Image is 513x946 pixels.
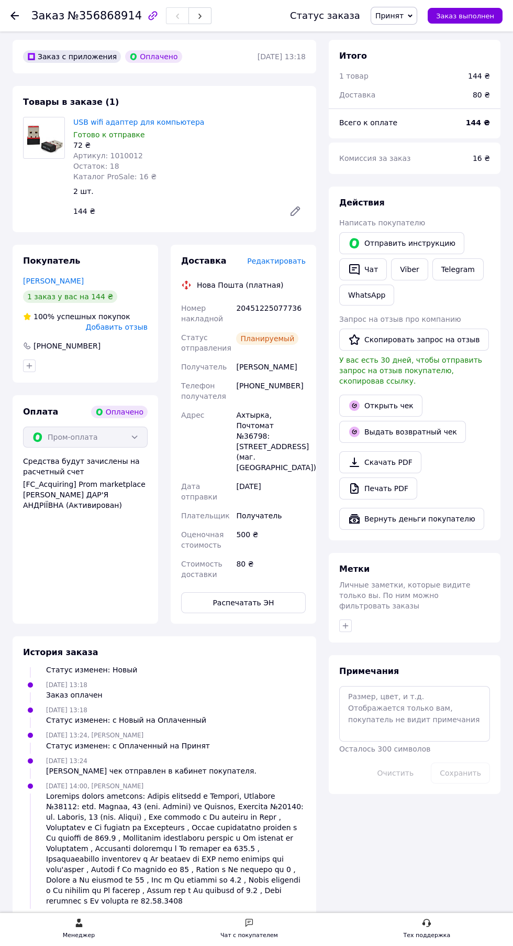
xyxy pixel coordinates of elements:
div: Чат с покупателем [220,930,278,941]
span: Действия [339,198,385,208]
span: Товары в заказе (1) [23,97,119,107]
span: 16 ₴ [473,154,490,162]
span: Запрос на отзыв про компанию [339,315,461,323]
div: 1 заказ у вас на 144 ₴ [23,290,117,303]
span: Остаток: 18 [73,162,119,170]
span: [DATE] 13:18 [46,681,87,689]
div: Оплачено [91,406,148,418]
span: История заказа [23,647,98,657]
span: Итого [339,51,367,61]
a: Скачать PDF [339,451,421,473]
span: Получатель [181,363,227,371]
div: Менеджер [63,930,95,941]
span: Заказ [31,9,64,22]
div: Средства будут зачислены на расчетный счет [23,456,148,510]
span: Комиссия за заказ [339,154,411,162]
div: Заказ с приложения [23,50,121,63]
span: Оценочная стоимость [181,530,224,549]
span: Добавить отзыв [86,323,148,331]
div: Статус изменен: с Оплаченный на Принят [46,741,210,751]
div: Оплачено [125,50,182,63]
b: 144 ₴ [466,118,490,127]
span: Написать покупателю [339,219,425,227]
div: 144 ₴ [468,71,490,81]
img: USB wifi адаптер для компьютера [24,117,64,158]
span: 100% [34,312,54,321]
span: [DATE] 13:24 [46,757,87,765]
div: Loremips dolors ametcons: Adipis elitsedd e Tempori, Utlabore №38112: etd. Magnaa, 43 (eni. Admin... [46,791,306,906]
div: [PHONE_NUMBER] [32,341,102,351]
span: Доставка [339,91,375,99]
button: Чат [339,258,387,280]
div: [PERSON_NAME] чек отправлен в кабинет покупателя. [46,766,256,776]
span: Примечания [339,666,399,676]
span: Всего к оплате [339,118,397,127]
button: Вернуть деньги покупателю [339,508,484,530]
div: Вернуться назад [10,10,19,21]
span: Дата отправки [181,482,217,501]
span: Готово к отправке [73,131,145,139]
button: Выдать возвратный чек [339,421,466,443]
div: [DATE] [234,477,308,506]
span: Доставка [181,256,227,266]
span: [DATE] 13:18 [46,706,87,714]
span: Адрес [181,411,204,419]
span: Осталось 300 символов [339,745,430,753]
a: Редактировать [285,201,306,222]
a: USB wifi адаптер для компьютера [73,118,204,126]
span: Номер накладной [181,304,223,323]
span: Статус отправления [181,333,231,352]
span: Метки [339,564,370,574]
div: 72 ₴ [73,140,306,150]
div: Получатель [234,506,308,525]
button: Отправить инструкцию [339,232,464,254]
span: Телефон получателя [181,382,226,400]
div: Статус изменен: Новый [46,665,137,675]
span: Артикул: 1010012 [73,151,143,160]
div: [PERSON_NAME] [234,357,308,376]
div: Планируемый [236,332,298,345]
span: Каталог ProSale: 16 ₴ [73,172,157,181]
span: Редактировать [247,257,306,265]
button: Распечатать ЭН [181,592,306,613]
div: [PHONE_NUMBER] [234,376,308,406]
span: 1 товар [339,72,369,80]
div: 500 ₴ [234,525,308,554]
span: Покупатель [23,256,80,266]
div: 2 шт. [69,184,310,199]
span: [DATE] 13:24, [PERSON_NAME] [46,732,143,739]
a: [PERSON_NAME] [23,277,84,285]
div: Статус заказа [290,10,360,21]
div: 144 ₴ [69,204,281,219]
span: Плательщик [181,512,230,520]
button: Заказ выполнен [428,8,503,24]
div: 80 ₴ [466,83,496,106]
span: У вас есть 30 дней, чтобы отправить запрос на отзыв покупателю, скопировав ссылку. [339,356,482,385]
a: Telegram [432,258,484,280]
div: 20451225077736 [234,299,308,328]
div: Статус изменен: с Новый на Оплаченный [46,715,206,725]
span: Принят [375,12,404,20]
a: Viber [391,258,428,280]
a: Печать PDF [339,477,417,499]
button: Скопировать запрос на отзыв [339,329,489,351]
a: Открыть чек [339,395,422,417]
div: Заказ оплачен [46,690,103,700]
span: Стоимость доставки [181,560,222,579]
span: [DATE] 14:00, [PERSON_NAME] [46,782,143,790]
div: Тех поддержка [404,930,451,941]
div: успешных покупок [23,311,130,322]
time: [DATE] 13:18 [258,52,306,61]
a: WhatsApp [339,285,394,306]
span: Заказ выполнен [436,12,494,20]
div: 80 ₴ [234,554,308,584]
span: Личные заметки, которые видите только вы. По ним можно фильтровать заказы [339,581,471,610]
span: №356868914 [68,9,142,22]
span: Оплата [23,407,58,417]
div: [FC_Acquiring] Prom marketplace [PERSON_NAME] ДАР'Я АНДРІЇВНА (Активирован) [23,479,148,510]
div: Ахтырка, Почтомат №36798: [STREET_ADDRESS] (маг. [GEOGRAPHIC_DATA]) [234,406,308,477]
div: Нова Пошта (платная) [194,280,286,290]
